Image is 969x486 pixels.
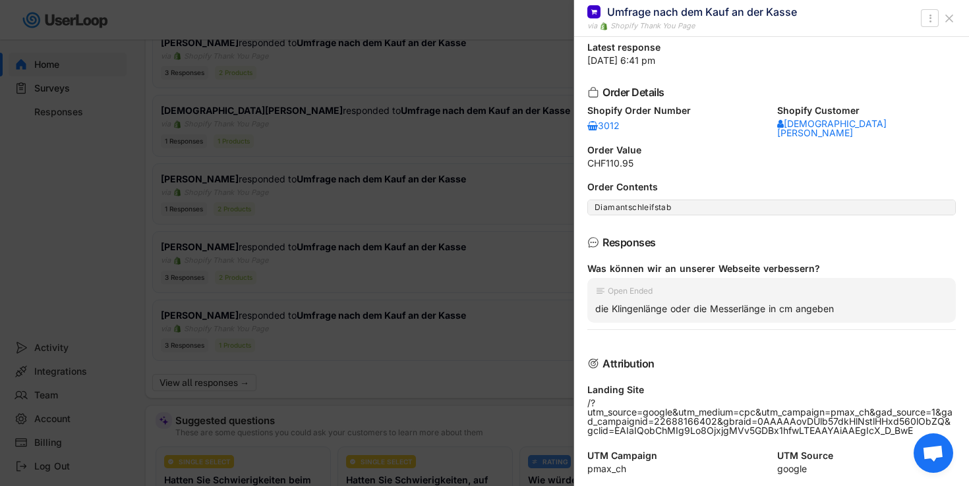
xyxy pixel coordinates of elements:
div: Responses [602,237,935,248]
div: Order Contents [587,182,956,192]
a: 3012 [587,119,627,132]
a: [DEMOGRAPHIC_DATA][PERSON_NAME] [777,119,956,138]
div: Latest response [587,43,956,52]
div: UTM Campaign [587,451,767,460]
div: 3012 [587,121,627,130]
div: Chat öffnen [914,433,953,473]
div: Landing Site [587,385,956,394]
div: UTM Source [777,451,956,460]
div: google [777,464,956,473]
div: [DATE] 6:41 pm [587,56,956,65]
div: Order Details [602,87,935,97]
div: Was können wir an unserer Webseite verbessern? [587,263,945,275]
div: Open Ended [608,287,653,295]
div: Shopify Thank You Page [610,20,695,32]
div: Diamantschleifstab [595,202,949,213]
div: Umfrage nach dem Kauf an der Kasse [607,5,797,19]
div: Shopify Order Number [587,106,767,115]
div: /?utm_source=google&utm_medium=cpc&utm_campaign=pmax_ch&gad_source=1&gad_campaignid=22688166402&g... [587,398,956,435]
img: 1156660_ecommerce_logo_shopify_icon%20%281%29.png [600,22,608,30]
div: Order Value [587,146,956,155]
div: CHF110.95 [587,159,956,168]
div: pmax_ch [587,464,767,473]
div: via [587,20,597,32]
div: Shopify Customer [777,106,956,115]
button:  [924,11,937,26]
div: Attribution [602,358,935,369]
div: die Klingenlänge oder die Messerlänge in cm angeben [595,303,948,315]
text:  [929,11,931,25]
